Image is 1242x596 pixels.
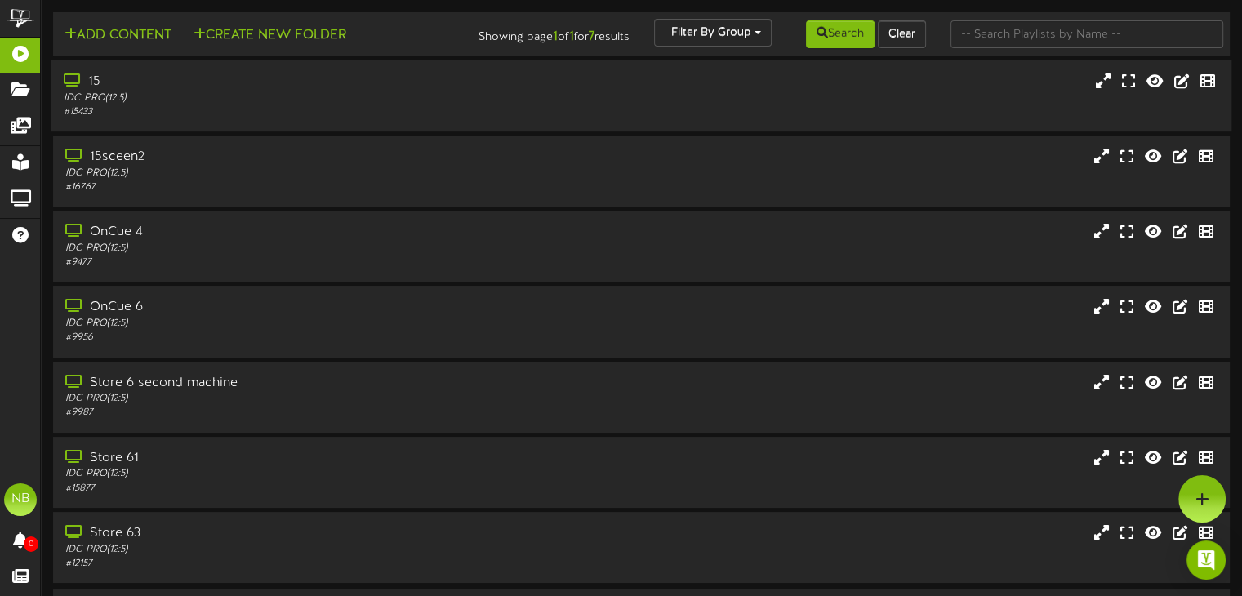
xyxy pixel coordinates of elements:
div: OnCue 6 [65,298,531,317]
div: IDC PRO ( 12:5 ) [65,167,531,180]
div: # 15877 [65,482,531,496]
button: Clear [878,20,926,48]
div: # 16767 [65,180,531,194]
button: Filter By Group [654,19,772,47]
div: 15sceen2 [65,148,531,167]
div: # 9987 [65,406,531,420]
button: Add Content [60,25,176,46]
span: 0 [24,536,38,552]
button: Search [806,20,875,48]
div: OnCue 4 [65,223,531,242]
strong: 1 [553,29,558,44]
strong: 7 [589,29,594,44]
div: # 9477 [65,256,531,269]
strong: 1 [569,29,574,44]
div: Store 6 second machine [65,374,531,393]
div: IDC PRO ( 12:5 ) [65,543,531,557]
div: IDC PRO ( 12:5 ) [65,242,531,256]
div: Store 61 [65,449,531,468]
div: NB [4,483,37,516]
div: IDC PRO ( 12:5 ) [65,392,531,406]
div: Showing page of for results [443,19,642,47]
div: 15 [64,73,531,91]
div: Store 63 [65,524,531,543]
input: -- Search Playlists by Name -- [950,20,1223,48]
div: # 9956 [65,331,531,345]
div: IDC PRO ( 12:5 ) [65,467,531,481]
div: # 12157 [65,557,531,571]
div: IDC PRO ( 12:5 ) [65,317,531,331]
div: Open Intercom Messenger [1186,540,1226,580]
div: IDC PRO ( 12:5 ) [64,91,531,105]
div: # 15433 [64,105,531,119]
button: Create New Folder [189,25,351,46]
